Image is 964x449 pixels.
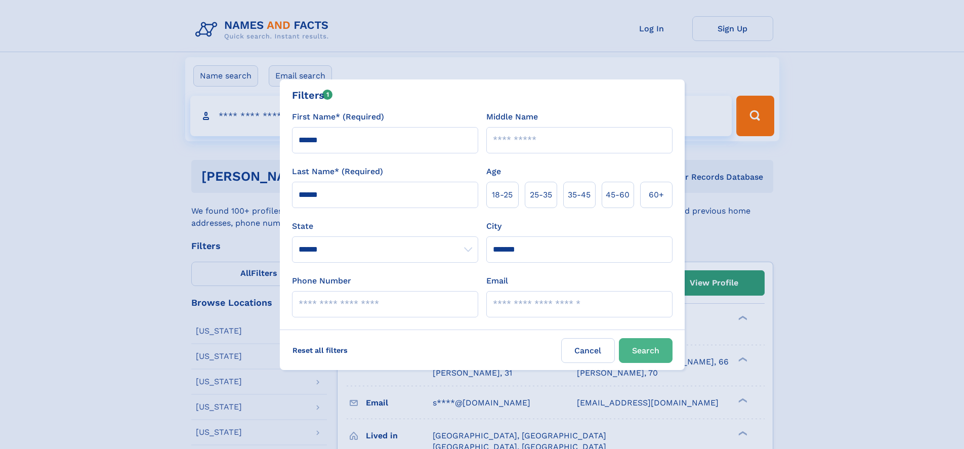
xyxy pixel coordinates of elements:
[486,111,538,123] label: Middle Name
[486,275,508,287] label: Email
[292,88,333,103] div: Filters
[292,275,351,287] label: Phone Number
[486,220,501,232] label: City
[530,189,552,201] span: 25‑35
[606,189,630,201] span: 45‑60
[292,220,478,232] label: State
[486,166,501,178] label: Age
[292,111,384,123] label: First Name* (Required)
[619,338,673,363] button: Search
[561,338,615,363] label: Cancel
[492,189,513,201] span: 18‑25
[649,189,664,201] span: 60+
[292,166,383,178] label: Last Name* (Required)
[286,338,354,362] label: Reset all filters
[568,189,591,201] span: 35‑45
